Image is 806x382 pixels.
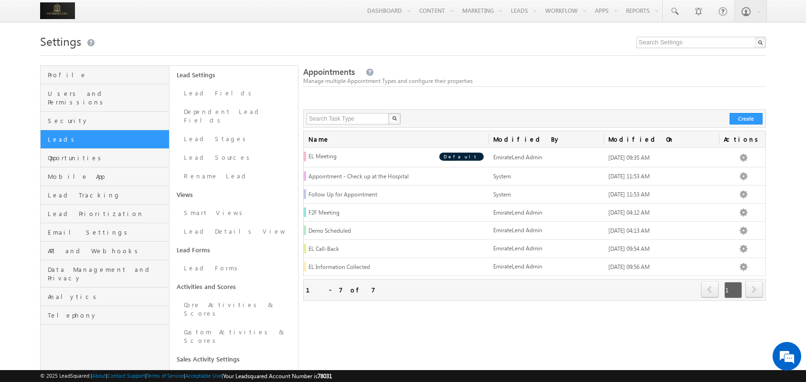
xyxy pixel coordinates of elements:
[41,66,169,84] a: Profile
[40,33,81,49] span: Settings
[170,130,298,148] a: Lead Stages
[170,222,298,241] a: Lead Details View
[48,292,166,301] span: Analytics
[40,2,75,19] img: Custom Logo
[41,306,169,325] a: Telephony
[608,191,650,198] span: [DATE] 11:53 AM
[608,227,650,234] span: [DATE] 04:13 AM
[48,89,166,106] span: Users and Permissions
[48,209,166,218] span: Lead Prioritization
[303,66,355,77] span: Appointments
[608,173,650,180] span: [DATE] 11:53 AM
[170,103,298,130] a: Dependent Lead Fields
[40,372,332,381] span: © 2025 LeadSquared | | | | |
[48,191,166,199] span: Lead Tracking
[41,130,169,149] a: Leads
[636,37,766,48] input: Search Settings
[745,282,763,298] a: next
[170,204,298,222] a: Smart Views
[41,205,169,223] a: Lead Prioritization
[48,71,166,79] span: Profile
[308,153,448,161] span: EL Meeting
[48,116,166,125] span: Security
[170,167,298,186] a: Rename Lead
[185,372,222,379] a: Acceptable Use
[170,296,298,323] a: Core Activities & Scores
[493,191,511,198] span: System
[493,154,542,161] span: EmirateLend Admin
[701,282,719,298] a: prev
[170,278,298,296] a: Activities and Scores
[308,245,339,252] span: EL Call-Back
[41,149,169,167] a: Opportunities
[48,135,166,144] span: Leads
[493,245,542,252] span: EmirateLend Admin
[493,209,542,216] span: EmirateLend Admin
[608,263,650,270] span: [DATE] 09:56 AM
[48,247,166,255] span: API and Webhooks
[493,173,511,180] span: System
[392,116,397,121] img: Search
[608,245,650,252] span: [DATE] 09:54 AM
[493,263,542,270] span: EmirateLend Admin
[41,167,169,186] a: Mobile App
[304,131,488,147] span: Name
[170,323,298,350] a: Custom Activities & Scores
[41,112,169,130] a: Security
[48,172,166,181] span: Mobile App
[318,372,332,380] span: 78031
[147,372,184,379] a: Terms of Service
[41,260,169,288] a: Data Management and Privacy
[730,113,763,124] button: Create
[170,241,298,259] a: Lead Forms
[307,113,390,124] input: Search Task Type
[488,131,604,147] span: Modified By
[170,259,298,278] a: Lead Forms
[308,263,370,270] span: EL Information Collected
[41,242,169,260] a: API and Webhooks
[170,84,298,103] a: Lead Fields
[604,131,719,147] span: Modified On
[724,282,742,298] span: 1
[608,209,650,216] span: [DATE] 04:12 AM
[303,77,766,85] div: Manage multiple Appointment Types and configure their properties
[41,186,169,205] a: Lead Tracking
[493,227,542,234] span: EmirateLend Admin
[170,186,298,204] a: Views
[48,265,166,282] span: Data Management and Privacy
[48,154,166,162] span: Opportunities
[306,284,375,295] div: 1 - 7 of 7
[439,153,484,161] span: Default
[170,350,298,368] a: Sales Activity Settings
[308,227,351,234] span: Demo Scheduled
[48,311,166,320] span: Telephony
[41,223,169,242] a: Email Settings
[41,84,169,112] a: Users and Permissions
[308,209,339,216] span: F2F Meeting
[170,148,298,167] a: Lead Sources
[170,66,298,84] a: Lead Settings
[745,281,763,298] span: next
[608,154,650,161] span: [DATE] 09:35 AM
[107,372,145,379] a: Contact Support
[308,173,409,180] span: Appointment - Check up at the Hospital
[223,372,332,380] span: Your Leadsquared Account Number is
[92,372,106,379] a: About
[308,191,377,198] span: Follow Up for Appointment
[41,288,169,306] a: Analytics
[701,281,719,298] span: prev
[719,131,765,147] span: Actions
[48,228,166,237] span: Email Settings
